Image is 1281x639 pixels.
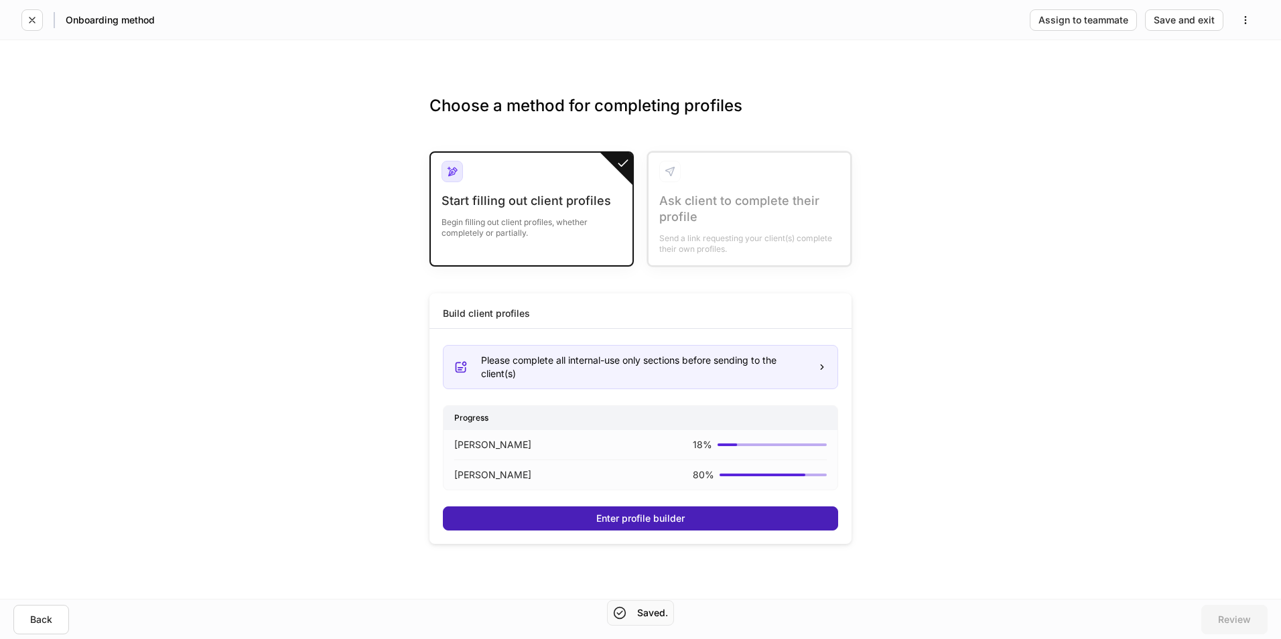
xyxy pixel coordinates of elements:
div: Save and exit [1154,15,1215,25]
button: Assign to teammate [1030,9,1137,31]
h5: Saved. [637,606,668,620]
p: 18 % [693,438,712,451]
p: [PERSON_NAME] [454,468,531,482]
p: [PERSON_NAME] [454,438,531,451]
h5: Onboarding method [66,13,155,27]
div: Start filling out client profiles [442,193,622,209]
div: Back [30,615,52,624]
div: Assign to teammate [1038,15,1128,25]
button: Save and exit [1145,9,1223,31]
div: Enter profile builder [596,514,685,523]
p: 80 % [693,468,714,482]
h3: Choose a method for completing profiles [429,95,852,138]
div: Please complete all internal-use only sections before sending to the client(s) [481,354,807,380]
div: Begin filling out client profiles, whether completely or partially. [442,209,622,238]
button: Back [13,605,69,634]
button: Enter profile builder [443,506,838,530]
div: Progress [444,406,837,429]
div: Build client profiles [443,307,530,320]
